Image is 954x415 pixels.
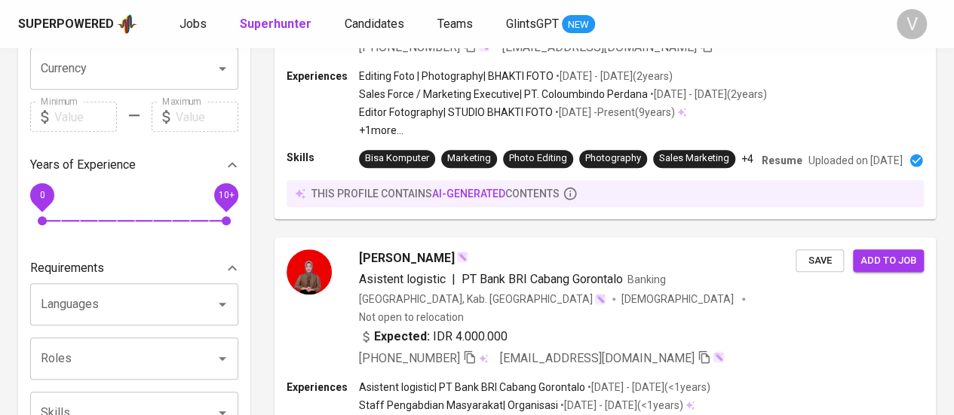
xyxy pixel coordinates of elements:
p: +1 more ... [359,123,767,138]
span: [PERSON_NAME] [359,249,455,267]
div: Photo Editing [509,151,567,166]
input: Value [54,102,117,132]
p: Resume [762,153,802,168]
span: Asistent logistic [359,272,446,286]
span: Jobs [179,17,207,31]
b: Expected: [374,328,430,346]
img: 43e9974849c5cee2fcf63546b03135e0.jpg [287,249,332,294]
span: NEW [562,17,595,32]
img: magic_wand.svg [713,351,725,363]
div: Superpowered [18,16,114,33]
a: Superhunter [240,15,314,34]
p: Uploaded on [DATE] [808,153,903,168]
a: Superpoweredapp logo [18,13,137,35]
span: 10+ [218,190,234,200]
span: AI-generated [432,188,505,200]
a: Jobs [179,15,210,34]
div: Photography [585,151,641,166]
div: IDR 4.000.000 [359,328,508,346]
span: [DEMOGRAPHIC_DATA] [621,291,736,307]
p: Requirements [30,259,104,277]
span: [PHONE_NUMBER] [359,351,460,365]
p: • [DATE] - [DATE] ( 2 years ) [554,69,673,84]
p: • [DATE] - [DATE] ( <1 years ) [558,398,683,413]
img: magic_wand.svg [456,251,468,263]
p: Years of Experience [30,156,136,174]
button: Open [212,294,233,315]
span: | [452,270,456,288]
button: Open [212,348,233,369]
span: Teams [437,17,473,31]
div: Bisa Komputer [365,151,429,166]
p: • [DATE] - [DATE] ( 2 years ) [648,87,767,102]
span: Candidates [345,17,404,31]
a: Candidates [345,15,407,34]
span: [EMAIL_ADDRESS][DOMAIN_NAME] [500,351,695,365]
div: Years of Experience [30,150,238,180]
div: Requirements [30,253,238,283]
span: GlintsGPT [506,17,559,31]
div: V [897,9,927,39]
img: app logo [117,13,137,35]
p: • [DATE] - Present ( 9 years ) [553,105,675,120]
p: Skills [287,150,359,165]
span: Banking [627,273,666,285]
p: +4 [741,151,753,166]
p: Experiences [287,69,359,84]
p: Experiences [287,380,359,395]
p: Editor Fotography | STUDIO BHAKTI FOTO [359,105,553,120]
div: Sales Marketing [659,151,729,166]
p: this profile contains contents [311,186,560,201]
button: Save [796,249,844,273]
p: Editing Foto | Photography | BHAKTI FOTO [359,69,554,84]
span: Save [803,252,836,270]
a: Teams [437,15,476,34]
div: Marketing [447,151,491,166]
input: Value [176,102,238,132]
p: • [DATE] - [DATE] ( <1 years ) [585,380,710,395]
p: Asistent logistic | PT Bank BRI Cabang Gorontalo [359,380,585,395]
button: Add to job [853,249,924,273]
p: Sales Force / Marketing Executive | PT. Coloumbindo Perdana [359,87,648,102]
div: [GEOGRAPHIC_DATA], Kab. [GEOGRAPHIC_DATA] [359,291,606,307]
b: Superhunter [240,17,311,31]
span: [EMAIL_ADDRESS][DOMAIN_NAME] [502,40,697,54]
span: Add to job [860,252,916,270]
span: 0 [39,190,44,200]
button: Open [212,58,233,79]
span: PT Bank BRI Cabang Gorontalo [462,272,623,286]
p: Not open to relocation [359,310,464,325]
p: Staff Pengabdian Masyarakat | Organisasi [359,398,558,413]
img: magic_wand.svg [594,293,606,305]
span: [PHONE_NUMBER] [359,40,460,54]
a: GlintsGPT NEW [506,15,595,34]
